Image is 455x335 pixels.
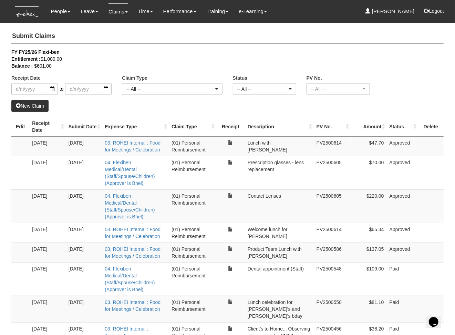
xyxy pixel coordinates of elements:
[351,243,387,262] td: $137.05
[314,243,351,262] td: PV2500586
[108,3,128,20] a: Claims
[29,156,66,189] td: [DATE]
[169,136,216,156] td: (01) Personal Reimbursement
[387,189,418,223] td: Approved
[126,86,214,92] div: -- All --
[245,223,314,243] td: Welcome lunch for [PERSON_NAME]
[314,296,351,322] td: PV2500550
[29,136,66,156] td: [DATE]
[245,243,314,262] td: Product Team Lunch with [PERSON_NAME]
[138,3,153,19] a: Time
[307,83,370,95] button: -- All --
[11,75,41,81] label: Receipt Date
[169,243,216,262] td: (01) Personal Reimbursement
[66,136,102,156] td: [DATE]
[420,3,449,19] button: Logout
[66,223,102,243] td: [DATE]
[105,227,161,239] a: 03. ROHEI Internal : Food for Meetings / Celebration
[351,262,387,296] td: $109.00
[105,160,155,186] a: 04. Flexiben : Medical/Dental (Staff/Spouse/Children) (Approver is Bhel)
[105,193,155,219] a: 04. Flexiben : Medical/Dental (Staff/Spouse/Children) (Approver is Bhel)
[29,262,66,296] td: [DATE]
[105,140,161,152] a: 03. ROHEI Internal : Food for Meetings / Celebration
[387,262,418,296] td: Paid
[105,266,155,292] a: 04. Flexiben : Medical/Dental (Staff/Spouse/Children) (Approver is Bhel)
[66,117,102,137] th: Submit Date : activate to sort column ascending
[169,223,216,243] td: (01) Personal Reimbursement
[365,3,415,19] a: [PERSON_NAME]
[66,262,102,296] td: [DATE]
[233,83,296,95] button: -- All --
[245,262,314,296] td: Dental appointment (Staff)
[233,75,248,81] label: Status
[169,156,216,189] td: (01) Personal Reimbursement
[169,296,216,322] td: (01) Personal Reimbursement
[66,243,102,262] td: [DATE]
[387,156,418,189] td: Approved
[237,86,288,92] div: -- All --
[122,83,222,95] button: -- All --
[426,307,448,328] iframe: chat widget
[11,63,33,69] b: Balance :
[81,3,98,19] a: Leave
[314,117,351,137] th: PV No. : activate to sort column ascending
[66,156,102,189] td: [DATE]
[105,246,161,259] a: 03. ROHEI Internal : Food for Meetings / Celebration
[65,83,112,95] input: d/m/yyyy
[387,117,418,137] th: Status : activate to sort column ascending
[11,56,433,62] div: $1,000.00
[11,49,60,55] b: FY FY25/26 Flexi-ben
[34,63,52,69] span: $601.00
[351,296,387,322] td: $81.10
[245,136,314,156] td: Lunch with [PERSON_NAME]
[245,296,314,322] td: Lunch celebration for [PERSON_NAME]'s and [PERSON_NAME]'s bday
[169,117,216,137] th: Claim Type : activate to sort column ascending
[29,243,66,262] td: [DATE]
[11,100,49,112] a: New Claim
[58,83,65,95] span: to
[314,223,351,243] td: PV2500614
[29,296,66,322] td: [DATE]
[314,136,351,156] td: PV2500614
[207,3,229,19] a: Training
[387,243,418,262] td: Approved
[29,223,66,243] td: [DATE]
[11,117,29,137] th: Edit
[29,189,66,223] td: [DATE]
[105,299,161,312] a: 03. ROHEI Internal : Food for Meetings / Celebration
[122,75,147,81] label: Claim Type
[387,223,418,243] td: Approved
[169,262,216,296] td: (01) Personal Reimbursement
[239,3,267,19] a: e-Learning
[102,117,169,137] th: Expense Type : activate to sort column ascending
[163,3,196,19] a: Performance
[351,117,387,137] th: Amount : activate to sort column ascending
[418,117,444,137] th: Delete
[387,296,418,322] td: Paid
[216,117,245,137] th: Receipt
[66,296,102,322] td: [DATE]
[66,189,102,223] td: [DATE]
[351,189,387,223] td: $220.00
[351,223,387,243] td: $65.34
[314,262,351,296] td: PV2500548
[11,56,41,62] b: Entitlement :
[314,156,351,189] td: PV2500605
[11,83,58,95] input: d/m/yyyy
[245,189,314,223] td: Contact Lenses
[29,117,66,137] th: Receipt Date : activate to sort column ascending
[314,189,351,223] td: PV2500605
[311,86,361,92] div: -- All --
[245,156,314,189] td: Prescription glasses - lens replacement
[51,3,71,19] a: People
[387,136,418,156] td: Approved
[307,75,322,81] label: PV No.
[169,189,216,223] td: (01) Personal Reimbursement
[351,156,387,189] td: $70.00
[351,136,387,156] td: $47.70
[245,117,314,137] th: Description : activate to sort column ascending
[11,29,444,43] h4: Submit Claims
